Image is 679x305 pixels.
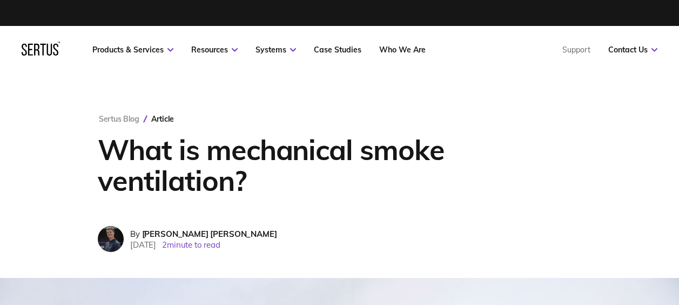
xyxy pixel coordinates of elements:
a: Sertus Blog [99,114,139,124]
a: Systems [256,45,296,55]
a: Who We Are [379,45,426,55]
a: Contact Us [608,45,657,55]
span: [DATE] [130,240,156,250]
iframe: Chat Widget [625,253,679,305]
span: [PERSON_NAME] [PERSON_NAME] [142,229,277,239]
a: Case Studies [314,45,361,55]
h1: What is mechanical smoke ventilation? [98,134,511,196]
div: By [130,229,277,239]
a: Support [562,45,590,55]
a: Products & Services [92,45,173,55]
a: Resources [191,45,238,55]
span: 2 minute to read [162,240,220,250]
